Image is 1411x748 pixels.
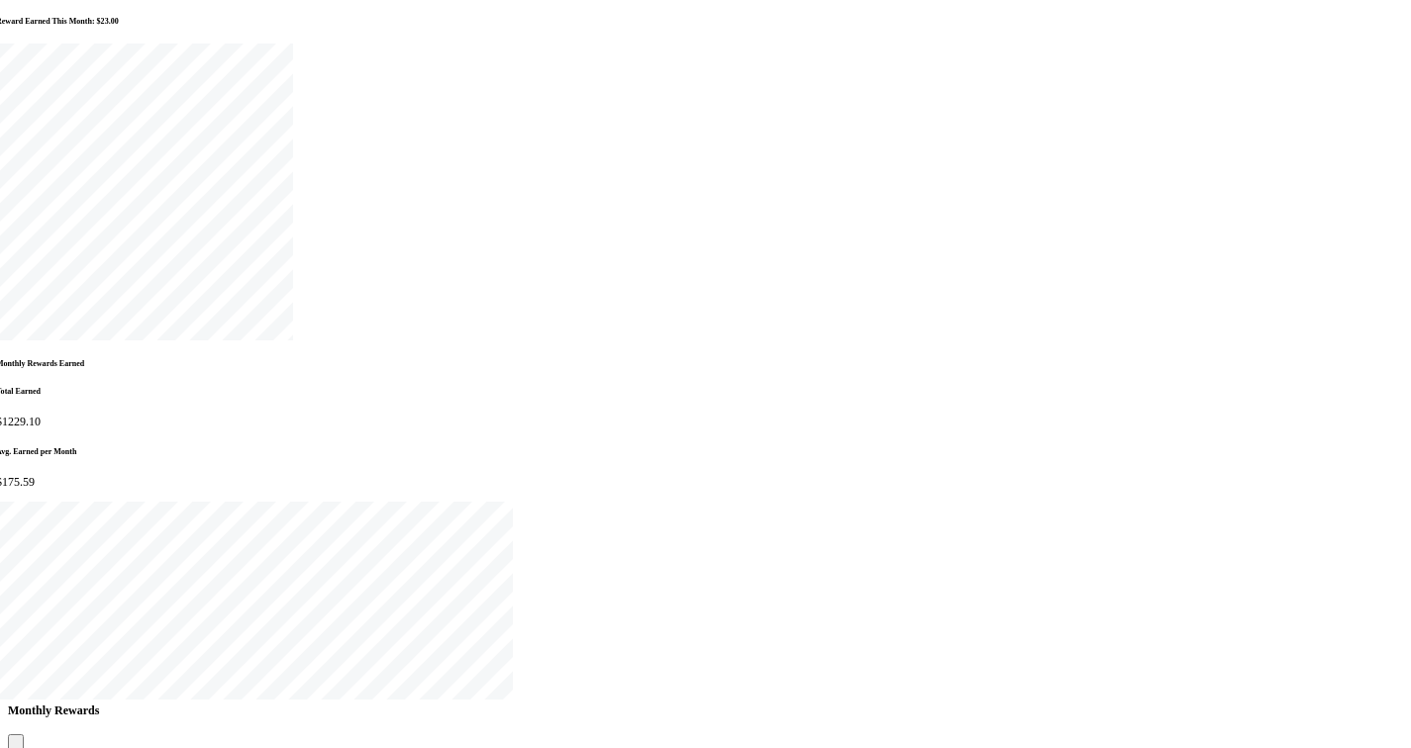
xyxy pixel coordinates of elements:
h4: Monthly Rewards [8,703,1403,718]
